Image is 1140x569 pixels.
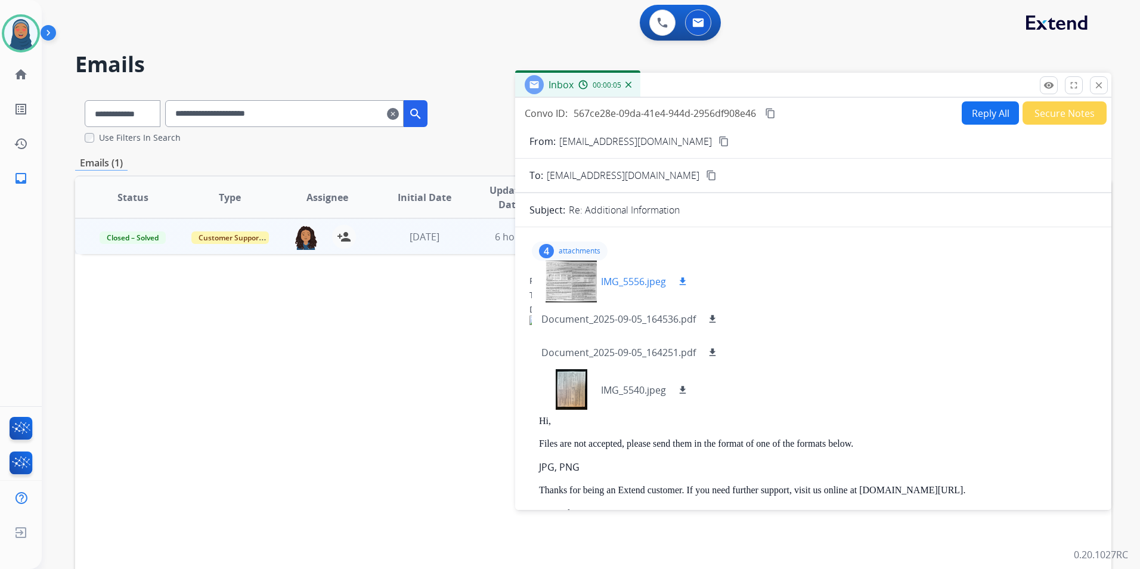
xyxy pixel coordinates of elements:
[539,438,1097,449] p: Files are not accepted, please send them in the format of one of the formats below.
[529,289,1097,301] div: To:
[539,378,1097,389] div: To:
[601,274,666,289] p: IMG_5556.jpeg
[1093,80,1104,91] mat-icon: close
[294,225,318,250] img: agent-avatar
[677,385,688,395] mat-icon: download
[541,312,696,326] p: Document_2025-09-05_164536.pdf
[529,304,1097,316] div: Date:
[219,190,241,205] span: Type
[706,170,717,181] mat-icon: content_copy
[1023,101,1107,125] button: Secure Notes
[117,190,148,205] span: Status
[574,107,756,120] span: 567ce28e-09da-41e4-944d-2956df908e46
[1043,80,1054,91] mat-icon: remove_red_eye
[549,78,574,91] span: Inbox
[410,230,439,243] span: [DATE]
[707,314,718,324] mat-icon: download
[539,416,1097,426] p: Hi,
[14,102,28,116] mat-icon: list_alt
[529,316,1097,325] img: ii_1991c438edfa83c66f21
[539,392,1097,404] div: Date:
[75,52,1111,76] h2: Emails
[529,134,556,149] p: From:
[495,230,549,243] span: 6 hours ago
[541,345,696,360] p: Document_2025-09-05_164251.pdf
[677,276,688,287] mat-icon: download
[75,156,128,171] p: Emails (1)
[408,107,423,121] mat-icon: search
[4,17,38,50] img: avatar
[707,347,718,358] mat-icon: download
[14,137,28,151] mat-icon: history
[547,168,699,183] span: [EMAIL_ADDRESS][DOMAIN_NAME]
[337,230,351,244] mat-icon: person_add
[14,67,28,82] mat-icon: home
[529,203,565,217] p: Subject:
[718,136,729,147] mat-icon: content_copy
[569,203,680,217] p: Re: Additional Information
[191,231,269,244] span: Customer Support
[765,108,776,119] mat-icon: content_copy
[539,485,1097,496] p: Thanks for being an Extend customer. If you need further support, visit us online at [DOMAIN_NAME...
[529,168,543,183] p: To:
[529,275,1097,287] div: From:
[601,383,666,397] p: IMG_5540.jpeg
[306,190,348,205] span: Assignee
[398,190,451,205] span: Initial Date
[387,107,399,121] mat-icon: clear
[1068,80,1079,91] mat-icon: fullscreen
[559,246,600,256] p: attachments
[99,132,181,144] label: Use Filters In Search
[1074,548,1128,562] p: 0.20.1027RC
[14,171,28,185] mat-icon: inbox
[100,231,166,244] span: Closed – Solved
[525,106,568,120] p: Convo ID:
[962,101,1019,125] button: Reply All
[559,134,712,149] p: [EMAIL_ADDRESS][DOMAIN_NAME]
[539,508,1097,530] p: Sincerely, The Extend Customer Care Team
[593,81,621,90] span: 00:00:05
[539,363,1097,375] div: From:
[539,460,580,474] strong: JPG, PNG
[483,183,537,212] span: Updated Date
[539,244,554,258] div: 4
